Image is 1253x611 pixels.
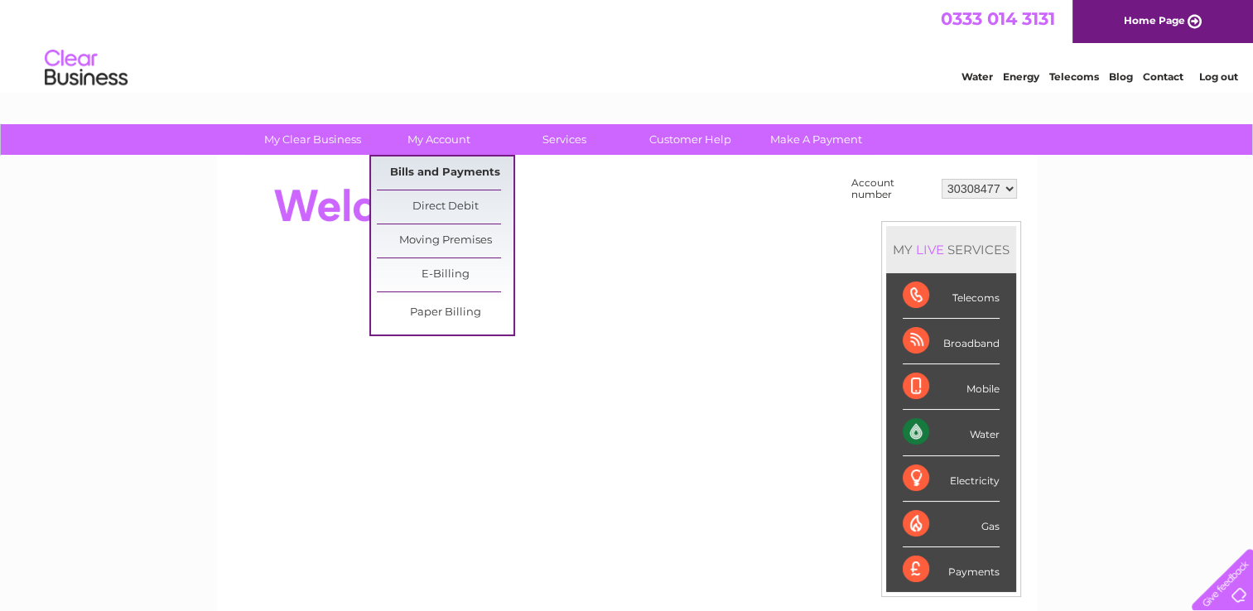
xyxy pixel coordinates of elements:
a: Telecoms [1049,70,1099,83]
div: Gas [903,502,1000,547]
td: Account number [847,173,937,204]
a: Log out [1198,70,1237,83]
a: Services [496,124,633,155]
div: Electricity [903,456,1000,502]
a: My Clear Business [244,124,381,155]
img: logo.png [44,43,128,94]
div: Mobile [903,364,1000,410]
div: Payments [903,547,1000,592]
a: Contact [1143,70,1183,83]
div: Water [903,410,1000,455]
a: Moving Premises [377,224,513,257]
a: Water [961,70,993,83]
div: Telecoms [903,273,1000,319]
a: My Account [370,124,507,155]
a: Blog [1109,70,1133,83]
a: E-Billing [377,258,513,291]
a: Bills and Payments [377,156,513,190]
a: Paper Billing [377,296,513,330]
div: MY SERVICES [886,226,1016,273]
div: LIVE [913,242,947,257]
a: Customer Help [622,124,759,155]
a: Energy [1003,70,1039,83]
a: Direct Debit [377,190,513,224]
a: Make A Payment [748,124,884,155]
a: 0333 014 3131 [941,8,1055,29]
div: Clear Business is a trading name of Verastar Limited (registered in [GEOGRAPHIC_DATA] No. 3667643... [236,9,1019,80]
div: Broadband [903,319,1000,364]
